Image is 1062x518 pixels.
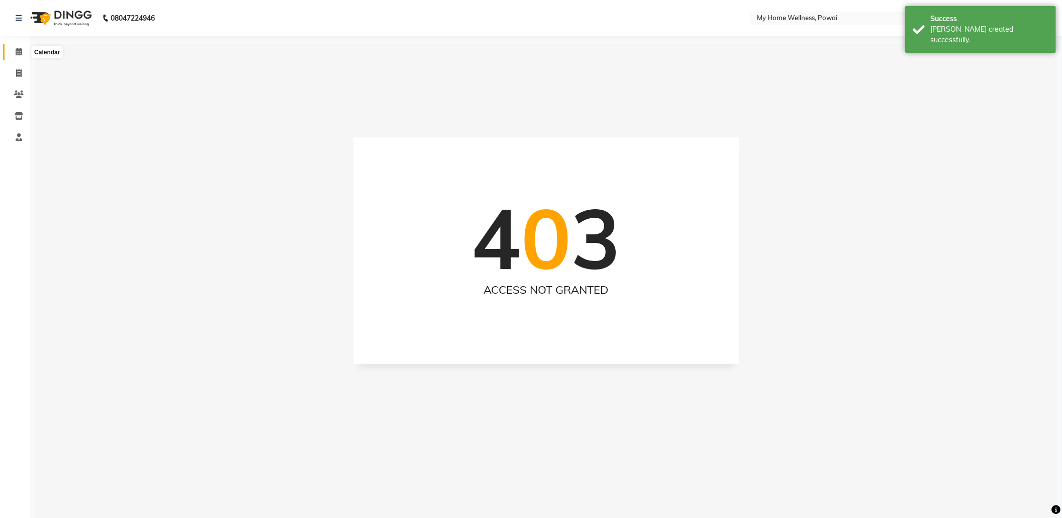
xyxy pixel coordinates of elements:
[111,4,155,32] b: 08047224946
[373,283,719,296] h2: ACCESS NOT GRANTED
[930,24,1048,45] div: Bill created successfully.
[521,186,571,290] span: 0
[26,4,94,32] img: logo
[930,14,1048,24] div: Success
[471,188,621,288] h1: 4 3
[32,46,62,58] div: Calendar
